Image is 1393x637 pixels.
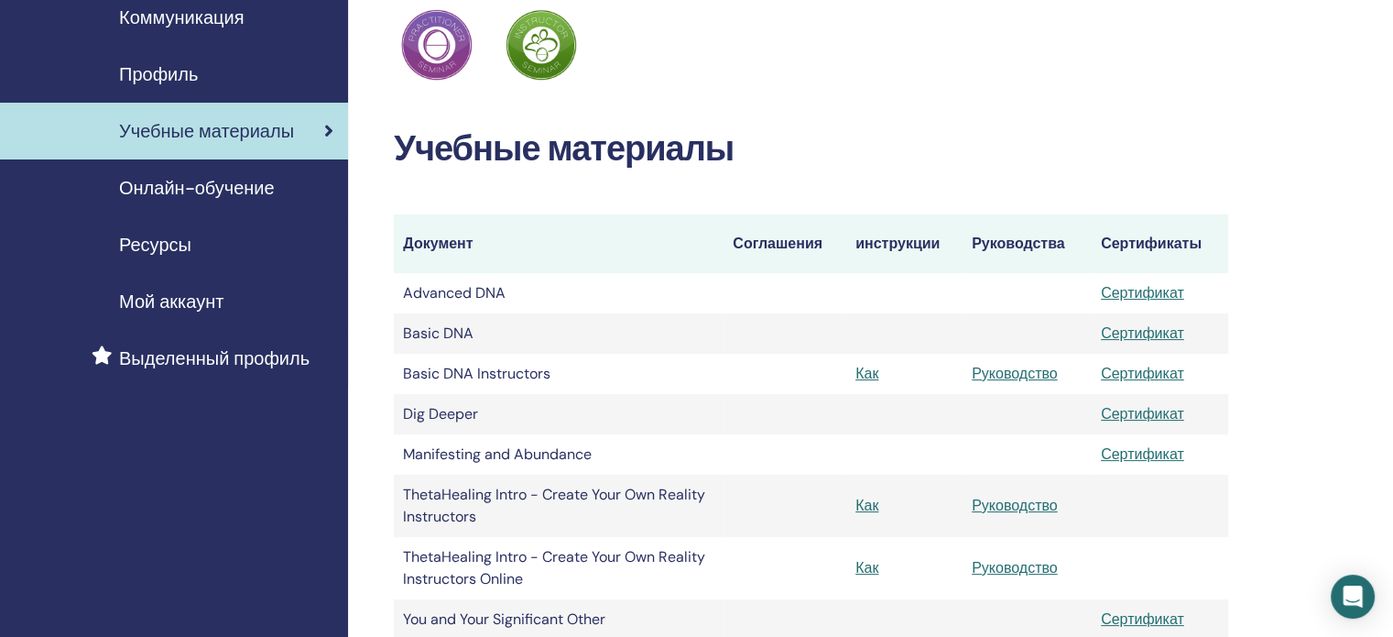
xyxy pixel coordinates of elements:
span: Мой аккаунт [119,288,223,315]
a: Сертификат [1101,445,1184,464]
th: инструкции [846,214,963,273]
a: Руководство [972,364,1058,383]
div: Open Intercom Messenger [1331,575,1375,619]
a: Как [855,496,878,515]
a: Сертификат [1101,404,1184,423]
td: ThetaHealing Intro - Create Your Own Reality Instructors [394,475,724,537]
a: Руководство [972,496,1058,515]
a: Как [855,364,878,383]
span: Коммуникация [119,4,244,31]
td: Dig Deeper [394,394,724,434]
a: Как [855,558,878,577]
span: Учебные материалы [119,117,294,145]
a: Сертификат [1101,610,1184,629]
td: ThetaHealing Intro - Create Your Own Reality Instructors Online [394,537,724,599]
a: Сертификат [1101,364,1184,383]
img: Practitioner [506,9,577,81]
th: Сертификаты [1092,214,1228,273]
a: Руководство [972,558,1058,577]
td: Basic DNA [394,313,724,354]
td: Manifesting and Abundance [394,434,724,475]
span: Онлайн-обучение [119,174,275,202]
img: Practitioner [401,9,473,81]
span: Профиль [119,60,198,88]
th: Руководства [963,214,1092,273]
td: Advanced DNA [394,273,724,313]
h2: Учебные материалы [394,128,1228,170]
span: Выделенный профиль [119,345,310,372]
span: Ресурсы [119,231,191,258]
td: Basic DNA Instructors [394,354,724,394]
a: Сертификат [1101,324,1184,343]
th: Документ [394,214,724,273]
a: Сертификат [1101,283,1184,302]
th: Соглашения [724,214,846,273]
